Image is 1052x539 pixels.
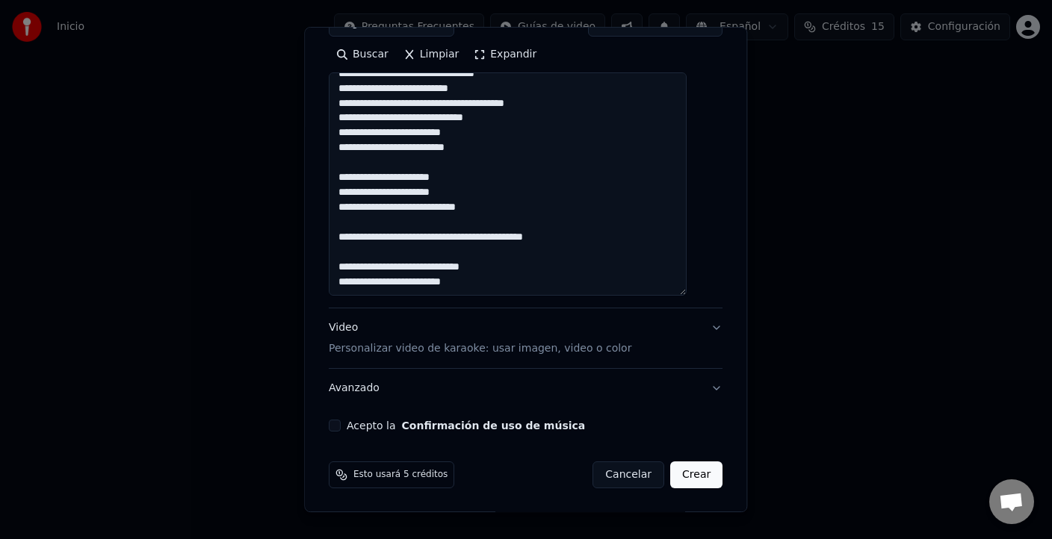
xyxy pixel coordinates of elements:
[396,43,466,66] button: Limpiar
[402,420,586,431] button: Acepto la
[353,469,448,481] span: Esto usará 5 créditos
[329,43,396,66] button: Buscar
[593,461,665,488] button: Cancelar
[329,308,723,368] button: VideoPersonalizar video de karaoke: usar imagen, video o color
[467,43,545,66] button: Expandir
[347,420,585,431] label: Acepto la
[329,320,631,356] div: Video
[329,341,631,356] p: Personalizar video de karaoke: usar imagen, video o color
[670,461,723,488] button: Crear
[329,369,723,408] button: Avanzado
